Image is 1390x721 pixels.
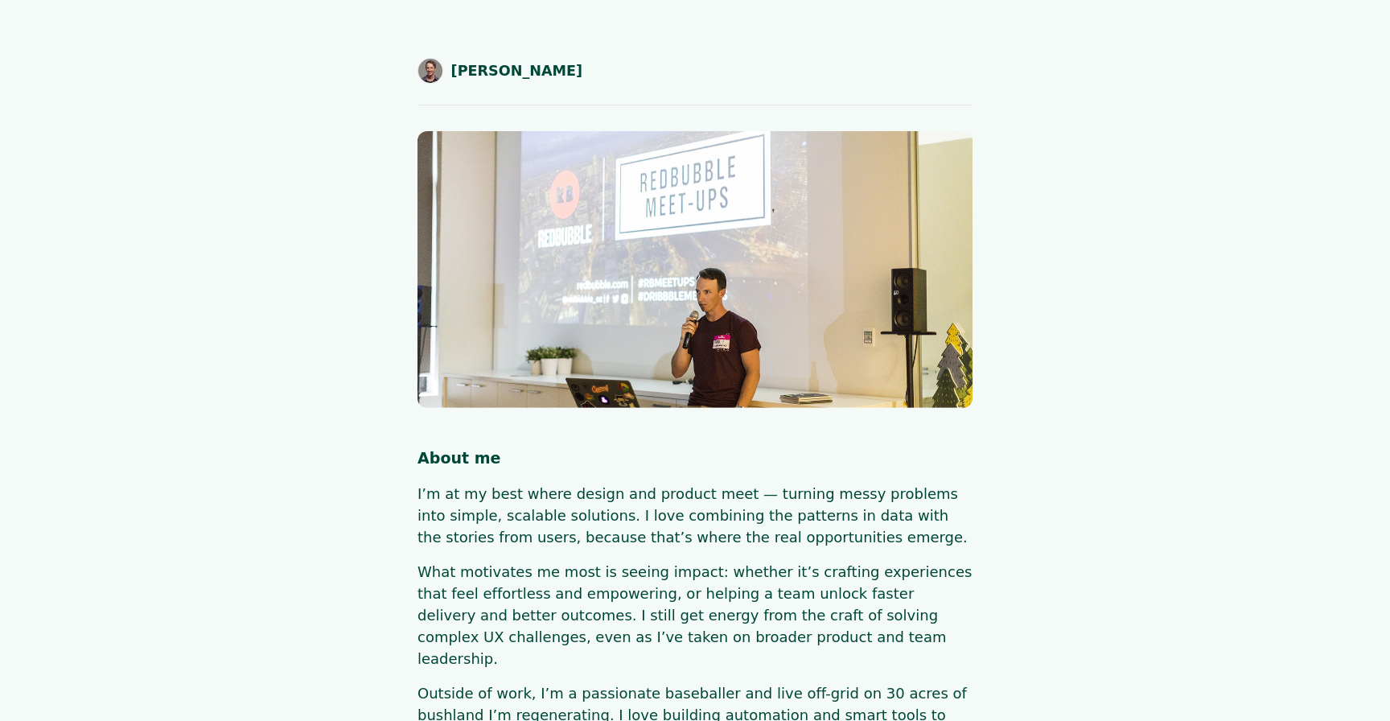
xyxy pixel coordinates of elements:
a: [PERSON_NAME] [417,58,582,84]
h1: About me [417,447,973,470]
img: Shaun speaking at a Redbubble and Dribbble meetup [417,131,973,408]
p: What motivates me most is seeing impact: whether it’s crafting experiences that feel effortless a... [417,561,973,669]
span: [PERSON_NAME] [451,60,583,81]
img: Shaun Byrne [417,58,443,84]
p: I’m at my best where design and product meet — turning messy problems into simple, scalable solut... [417,483,973,548]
